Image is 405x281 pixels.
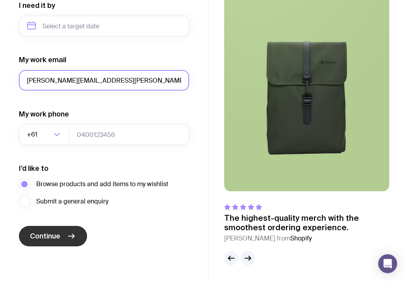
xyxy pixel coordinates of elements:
span: Continue [30,231,60,241]
div: Search for option [19,124,69,145]
button: Continue [19,226,87,246]
input: 0400123456 [69,124,189,145]
p: The highest-quality merch with the smoothest ordering experience. [224,213,389,232]
input: Search for option [39,124,51,145]
span: +61 [27,124,39,145]
label: My work phone [19,109,69,119]
label: My work email [19,55,66,65]
label: I need it by [19,1,55,10]
label: I’d like to [19,164,48,173]
cite: [PERSON_NAME] from [224,234,389,243]
span: Browse products and add items to my wishlist [36,179,168,189]
input: you@email.com [19,70,189,91]
span: Submit a general enquiry [36,197,108,206]
div: Open Intercom Messenger [378,254,397,273]
span: Shopify [290,234,312,242]
input: Select a target date [19,16,189,36]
